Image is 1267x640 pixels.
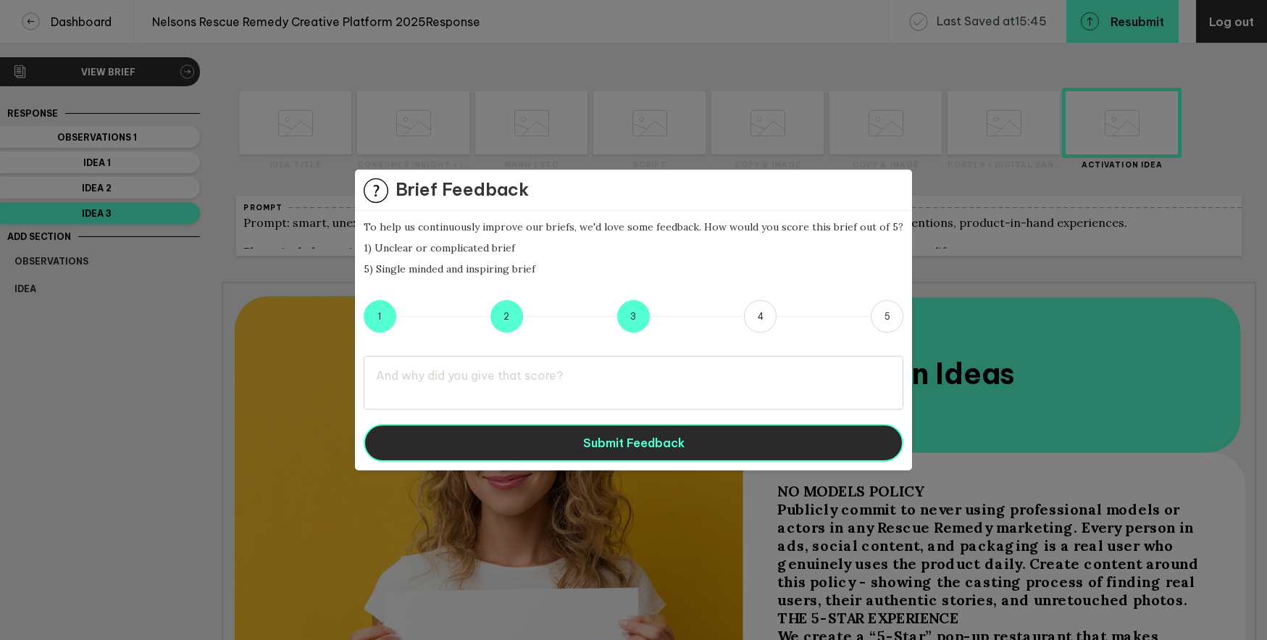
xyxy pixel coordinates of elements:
p: To help us continuously improve our briefs, we'd love some feedback. How would you score this bri... [364,220,903,235]
button: 2 [490,300,523,333]
button: 5 [871,300,903,333]
button: 1 [364,300,396,333]
p: 1) Unclear or complicated brief [364,241,903,256]
button: 3 [617,300,650,333]
button: Submit Feedback [364,424,903,462]
p: 5) Single minded and inspiring brief [364,262,903,277]
span: Submit Feedback [583,436,685,450]
button: 4 [744,300,777,333]
h4: Brief Feedback [396,178,529,201]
